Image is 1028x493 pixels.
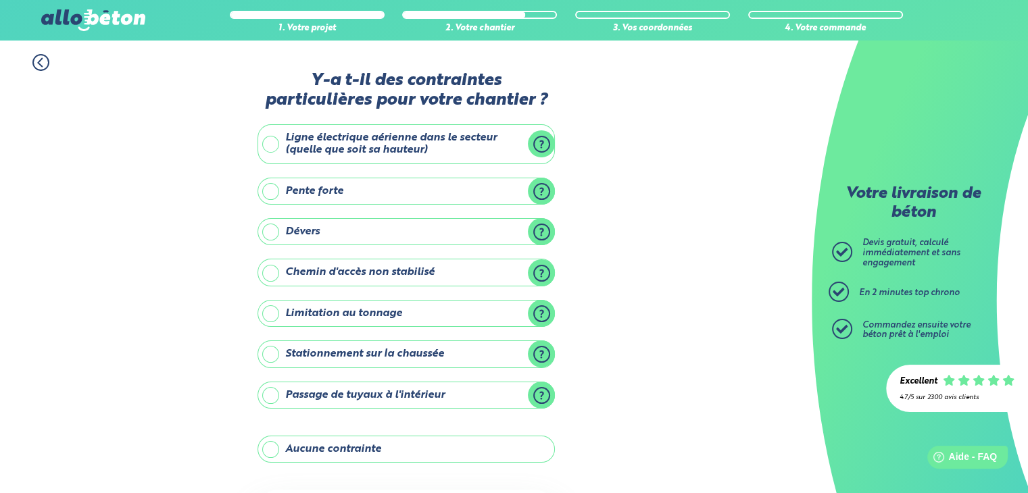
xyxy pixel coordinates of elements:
img: allobéton [41,9,145,31]
div: 1. Votre projet [230,24,385,34]
div: 3. Vos coordonnées [575,24,730,34]
label: Aucune contrainte [258,436,555,463]
iframe: Help widget launcher [908,440,1013,478]
label: Ligne électrique aérienne dans le secteur (quelle que soit sa hauteur) [258,124,555,164]
label: Pente forte [258,178,555,205]
label: Passage de tuyaux à l'intérieur [258,382,555,409]
label: Dévers [258,218,555,245]
label: Y-a t-il des contraintes particulières pour votre chantier ? [258,71,555,111]
label: Chemin d'accès non stabilisé [258,259,555,286]
div: 4. Votre commande [748,24,903,34]
div: 2. Votre chantier [402,24,557,34]
label: Limitation au tonnage [258,300,555,327]
label: Stationnement sur la chaussée [258,340,555,367]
